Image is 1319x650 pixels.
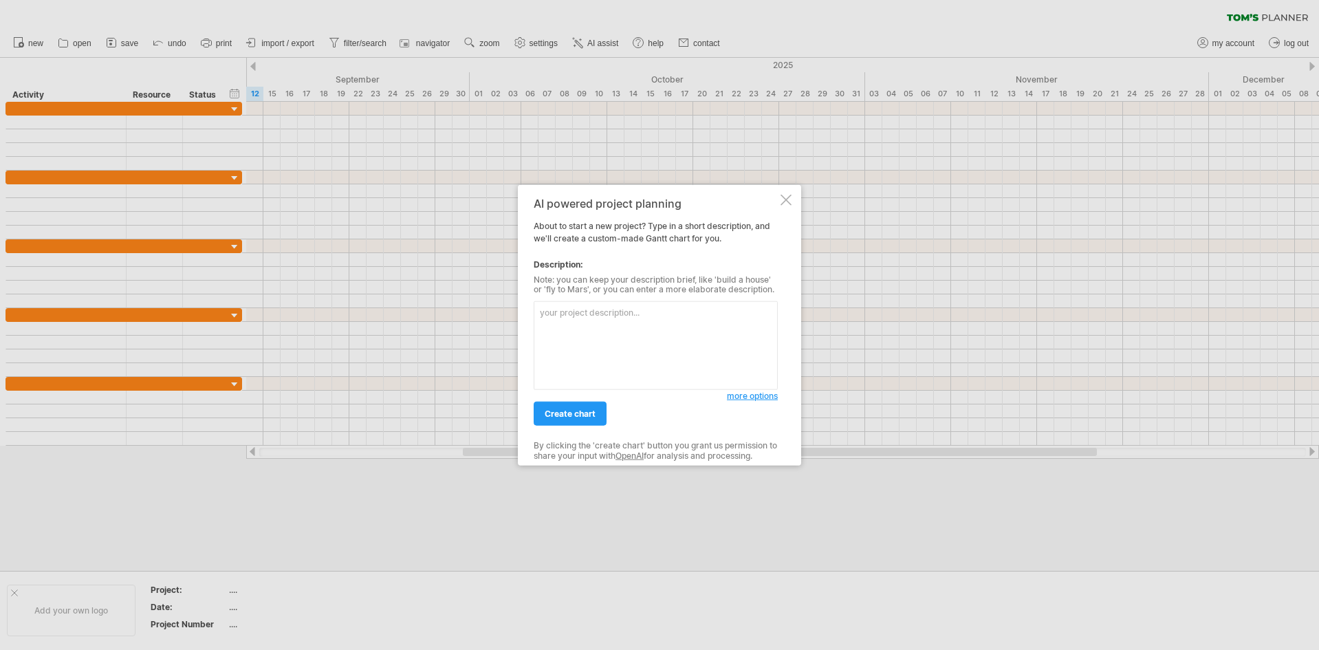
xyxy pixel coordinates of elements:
[545,409,596,419] span: create chart
[615,450,644,460] a: OpenAI
[534,402,607,426] a: create chart
[727,391,778,401] span: more options
[534,441,778,461] div: By clicking the 'create chart' button you grant us permission to share your input with for analys...
[727,390,778,402] a: more options
[534,274,778,294] div: Note: you can keep your description brief, like 'build a house' or 'fly to Mars', or you can ente...
[534,197,778,453] div: About to start a new project? Type in a short description, and we'll create a custom-made Gantt c...
[534,197,778,209] div: AI powered project planning
[534,258,778,270] div: Description:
